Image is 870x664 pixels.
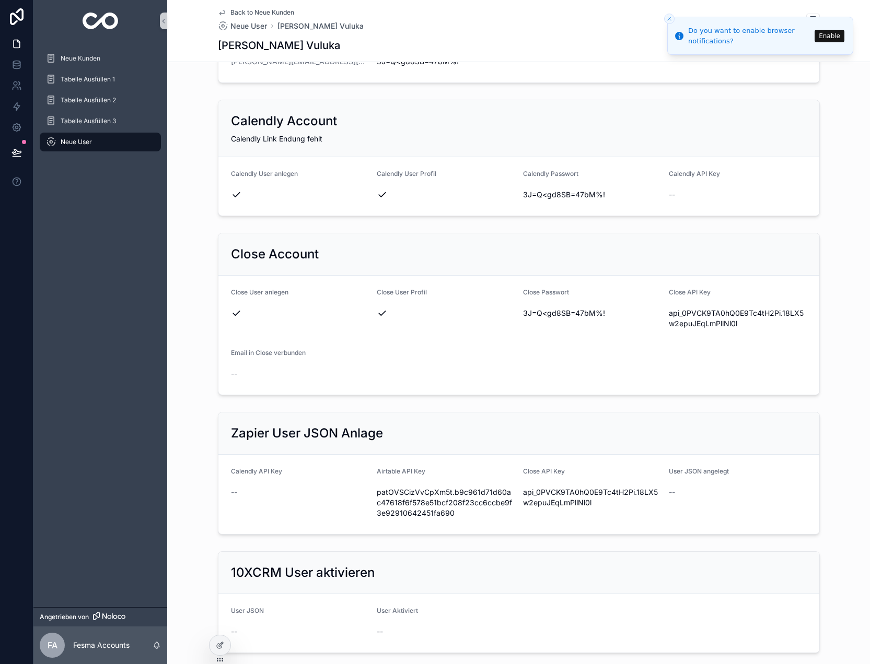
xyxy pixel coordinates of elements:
[218,38,340,53] h1: [PERSON_NAME] Vuluka
[669,467,729,475] span: User JSON angelegt
[377,170,436,177] span: Calendly User Profil
[61,138,92,146] span: Neue User
[231,626,237,637] span: --
[61,75,115,84] span: Tabelle Ausfüllen 1
[377,487,515,518] span: patOVSCizVvCpXm5t.b9c961d71d60ac47618f6f578e51bcf208f23cc6ccbe9f3e92910642451fa690
[231,467,282,475] span: Calendly API Key
[230,21,267,31] span: Neue User
[33,42,167,165] div: scrollbarer Inhalt
[231,487,237,497] span: --
[815,30,844,42] button: Enable
[231,288,288,296] span: Close User anlegen
[40,70,161,89] a: Tabelle Ausfüllen 1
[40,133,161,151] a: Neue User
[40,613,89,621] font: Angetrieben von
[218,21,267,31] a: Neue User
[231,170,298,177] span: Calendly User anlegen
[40,49,161,68] a: Neue Kunden
[523,288,569,296] span: Close Passwort
[61,54,100,63] span: Neue Kunden
[669,170,720,177] span: Calendly API Key
[73,640,130,650] p: Fesma Accounts
[669,308,807,329] span: api_0PVCK9TA0hQ0E9Tc4tH2Pi.18LX5w2epuJEqLmPllNl0l
[231,425,383,442] h2: Zapier User JSON Anlage
[61,96,116,104] span: Tabelle Ausfüllen 2
[231,564,375,581] h2: 10XCRM User aktivieren
[523,487,661,508] span: api_0PVCK9TA0hQ0E9Tc4tH2Pi.18LX5w2epuJEqLmPllNl0l
[231,607,264,614] span: User JSON
[523,467,565,475] span: Close API Key
[231,349,306,357] span: Email in Close verbunden
[664,14,675,24] button: Close toast
[231,246,319,263] h2: Close Account
[48,639,57,651] span: FA
[230,8,294,17] span: Back to Neue Kunden
[33,607,167,626] a: Angetrieben von
[669,487,675,497] span: --
[377,467,425,475] span: Airtable API Key
[40,91,161,110] a: Tabelle Ausfüllen 2
[218,8,294,17] a: Back to Neue Kunden
[61,117,116,125] span: Tabelle Ausfüllen 3
[40,112,161,131] a: Tabelle Ausfüllen 3
[377,288,427,296] span: Close User Profil
[277,21,364,31] a: [PERSON_NAME] Vuluka
[231,113,337,129] h2: Calendly Account
[231,369,237,379] span: --
[231,134,322,143] span: Calendly Link Endung fehlt
[523,170,578,177] span: Calendly Passwort
[523,308,661,318] span: 3J=Q<gd8SB=47bM%!
[688,26,811,46] div: Do you want to enable browser notifications?
[377,626,383,637] span: --
[83,13,119,29] img: App-Logo
[523,189,661,200] span: 3J=Q<gd8SB=47bM%!
[669,189,675,200] span: --
[669,288,711,296] span: Close API Key
[377,607,418,614] span: User Aktiviert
